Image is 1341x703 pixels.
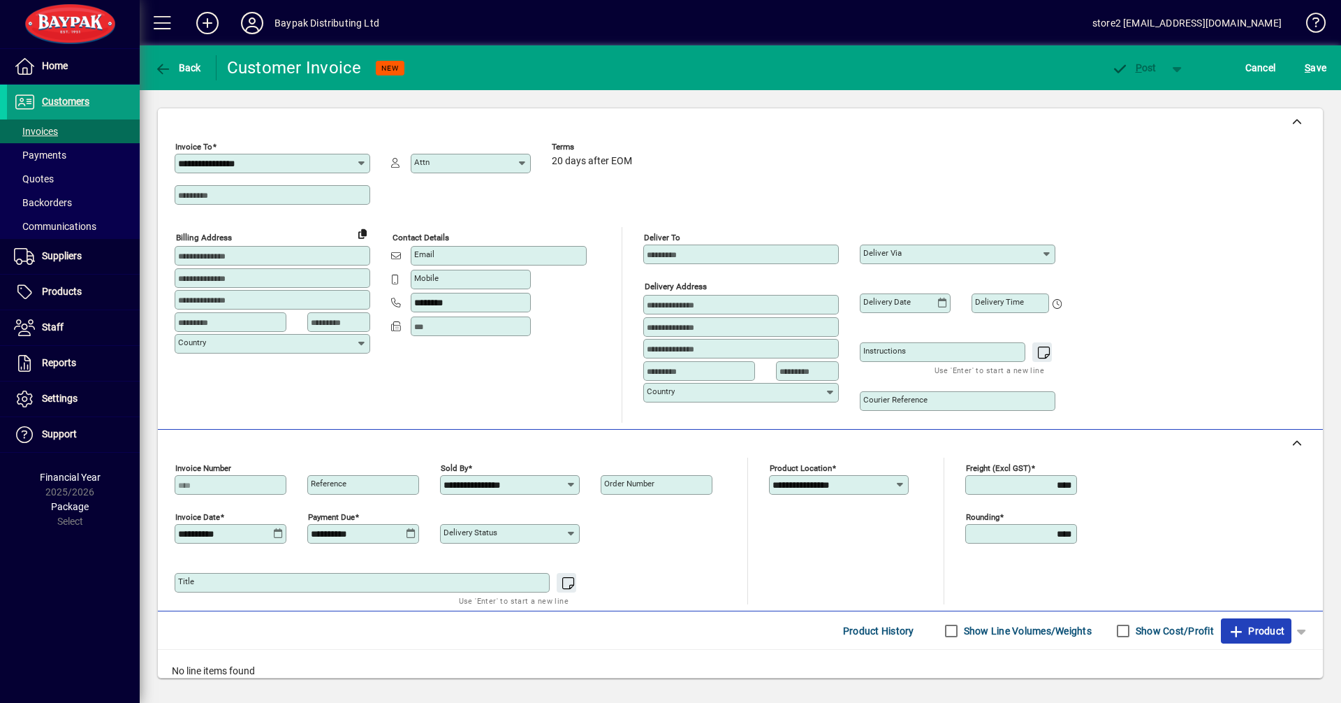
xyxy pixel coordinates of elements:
mat-label: Delivery date [863,297,911,307]
span: Support [42,428,77,440]
span: Backorders [14,197,72,208]
span: P [1136,62,1142,73]
mat-label: Product location [770,463,832,473]
mat-label: Email [414,249,434,259]
a: Suppliers [7,239,140,274]
mat-label: Deliver via [863,248,902,258]
button: Save [1301,55,1330,80]
a: Quotes [7,167,140,191]
mat-hint: Use 'Enter' to start a new line [935,362,1044,378]
mat-label: Invoice date [175,512,220,522]
span: Customers [42,96,89,107]
span: Reports [42,357,76,368]
span: Financial Year [40,472,101,483]
span: 20 days after EOM [552,156,632,167]
span: NEW [381,64,399,73]
span: Terms [552,143,636,152]
mat-label: Mobile [414,273,439,283]
mat-label: Freight (excl GST) [966,463,1031,473]
a: Communications [7,215,140,238]
mat-hint: Use 'Enter' to start a new line [459,593,569,609]
a: Support [7,417,140,452]
span: Suppliers [42,250,82,261]
mat-label: Payment due [308,512,355,522]
label: Show Line Volumes/Weights [961,624,1092,638]
mat-label: Instructions [863,346,906,356]
mat-label: Invoice number [175,463,231,473]
label: Show Cost/Profit [1133,624,1214,638]
button: Product [1221,618,1291,644]
mat-label: Courier Reference [863,395,928,405]
span: Quotes [14,173,54,184]
mat-label: Attn [414,157,430,167]
a: Products [7,275,140,310]
span: S [1305,62,1310,73]
span: ost [1111,62,1157,73]
span: Package [51,501,89,512]
mat-label: Country [647,386,675,396]
span: Product [1228,620,1284,642]
span: Home [42,60,68,71]
mat-label: Reference [311,479,346,488]
span: Invoices [14,126,58,137]
button: Copy to Delivery address [351,222,374,245]
span: Cancel [1245,57,1276,79]
button: Product History [837,618,920,644]
button: Add [185,10,230,36]
a: Invoices [7,119,140,143]
span: Product History [843,620,914,642]
a: Home [7,49,140,84]
span: Back [154,62,201,73]
span: Communications [14,221,96,232]
mat-label: Delivery time [975,297,1024,307]
button: Cancel [1242,55,1280,80]
mat-label: Country [178,338,206,347]
button: Post [1104,55,1164,80]
div: Baypak Distributing Ltd [274,12,379,34]
span: ave [1305,57,1326,79]
app-page-header-button: Back [140,55,217,80]
span: Products [42,286,82,297]
a: Knowledge Base [1296,3,1324,48]
a: Staff [7,310,140,345]
button: Back [151,55,205,80]
mat-label: Delivery status [444,528,497,537]
div: store2 [EMAIL_ADDRESS][DOMAIN_NAME] [1092,12,1282,34]
span: Payments [14,150,66,161]
mat-label: Title [178,577,194,586]
span: Settings [42,393,78,404]
a: Backorders [7,191,140,215]
a: Settings [7,382,140,416]
mat-label: Invoice To [175,142,212,152]
mat-label: Deliver To [644,233,680,242]
mat-label: Rounding [966,512,999,522]
a: Payments [7,143,140,167]
button: Profile [230,10,274,36]
mat-label: Order number [604,479,654,488]
div: Customer Invoice [227,57,362,79]
a: Reports [7,346,140,381]
mat-label: Sold by [441,463,468,473]
div: No line items found [158,650,1323,693]
span: Staff [42,321,64,333]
